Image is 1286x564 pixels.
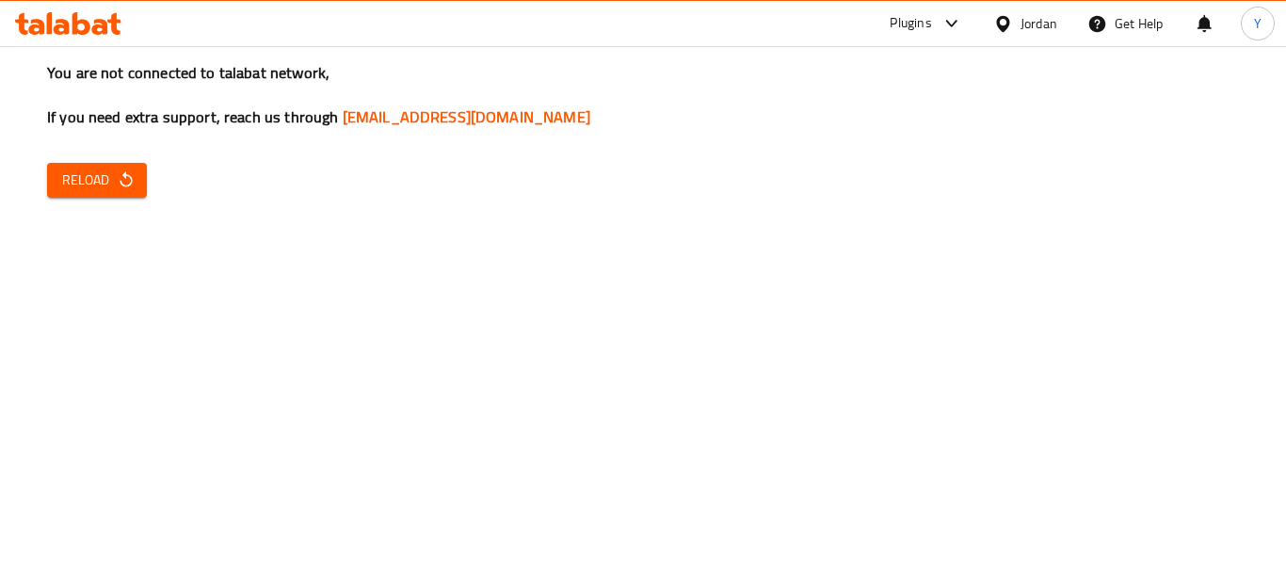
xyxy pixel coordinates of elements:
a: [EMAIL_ADDRESS][DOMAIN_NAME] [343,103,590,131]
span: Reload [62,169,132,192]
h3: You are not connected to talabat network, If you need extra support, reach us through [47,62,1239,128]
div: Plugins [890,12,931,35]
div: Jordan [1021,13,1057,34]
span: Y [1254,13,1262,34]
button: Reload [47,163,147,198]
